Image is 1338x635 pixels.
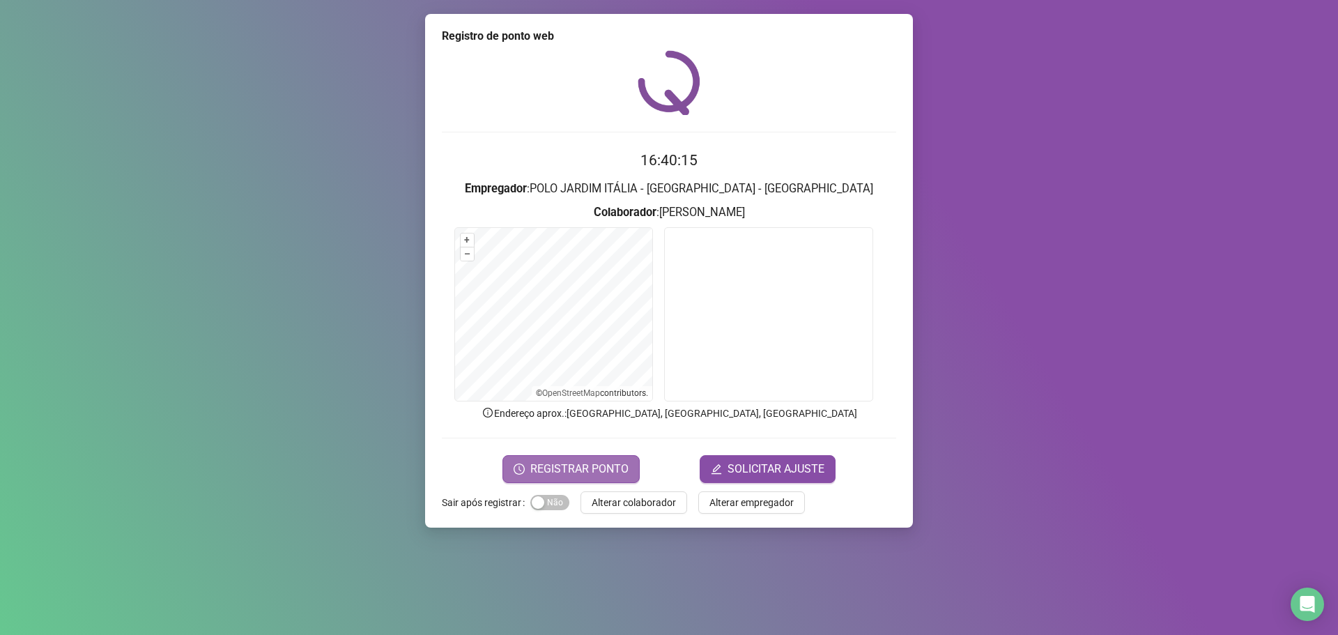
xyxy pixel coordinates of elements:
[536,388,648,398] li: © contributors.
[728,461,824,477] span: SOLICITAR AJUSTE
[700,455,836,483] button: editSOLICITAR AJUSTE
[461,234,474,247] button: +
[442,491,530,514] label: Sair após registrar
[594,206,656,219] strong: Colaborador
[1291,588,1324,621] div: Open Intercom Messenger
[638,50,700,115] img: QRPoint
[711,464,722,475] span: edit
[580,491,687,514] button: Alterar colaborador
[465,182,527,195] strong: Empregador
[442,204,896,222] h3: : [PERSON_NAME]
[709,495,794,510] span: Alterar empregador
[530,461,629,477] span: REGISTRAR PONTO
[482,406,494,419] span: info-circle
[592,495,676,510] span: Alterar colaborador
[461,247,474,261] button: –
[442,406,896,421] p: Endereço aprox. : [GEOGRAPHIC_DATA], [GEOGRAPHIC_DATA], [GEOGRAPHIC_DATA]
[442,180,896,198] h3: : POLO JARDIM ITÁLIA - [GEOGRAPHIC_DATA] - [GEOGRAPHIC_DATA]
[698,491,805,514] button: Alterar empregador
[542,388,600,398] a: OpenStreetMap
[442,28,896,45] div: Registro de ponto web
[640,152,698,169] time: 16:40:15
[514,464,525,475] span: clock-circle
[502,455,640,483] button: REGISTRAR PONTO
